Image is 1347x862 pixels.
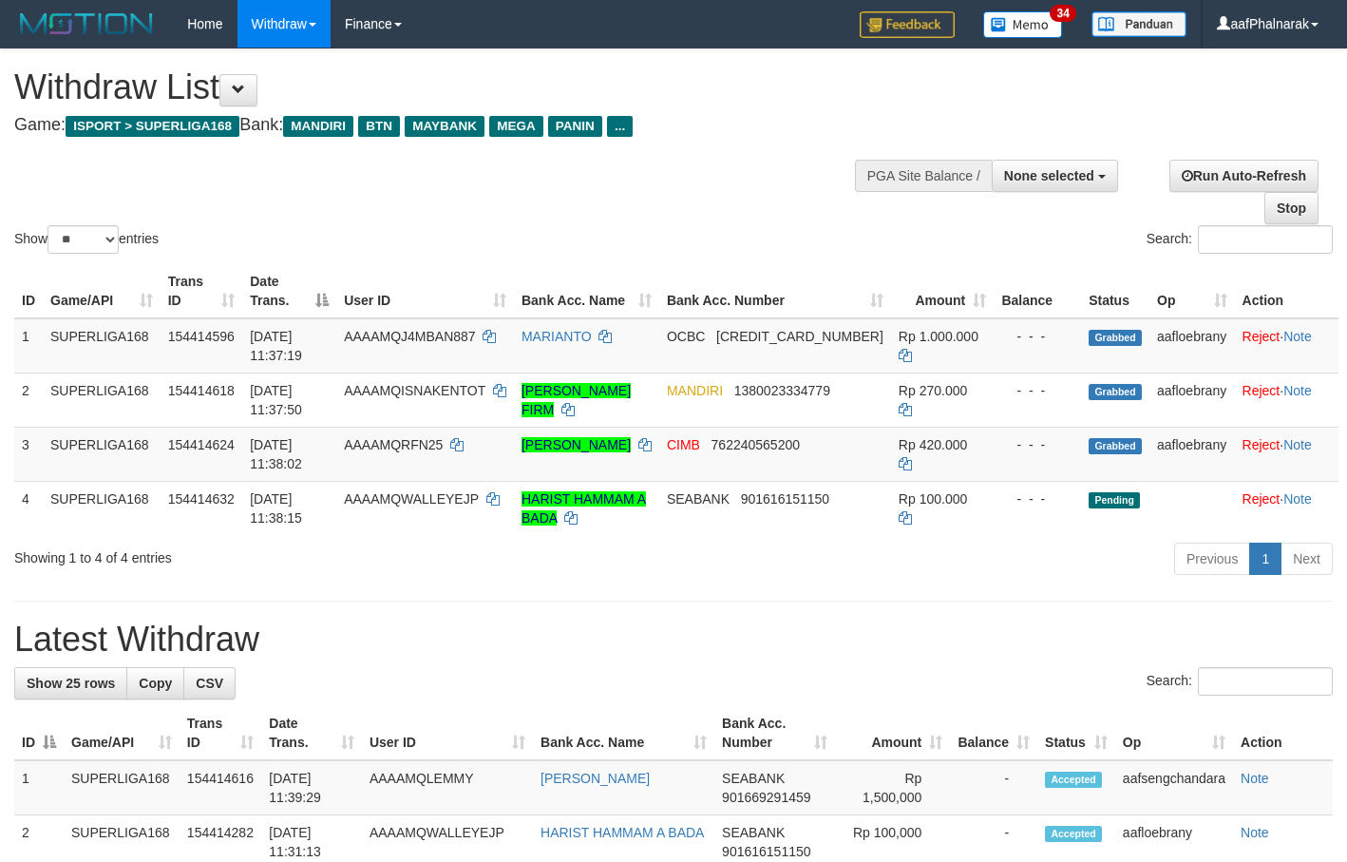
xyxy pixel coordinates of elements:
[344,329,476,344] span: AAAAMQJ4MBAN887
[1115,706,1233,760] th: Op: activate to sort column ascending
[899,329,978,344] span: Rp 1.000.000
[855,160,992,192] div: PGA Site Balance /
[714,706,835,760] th: Bank Acc. Number: activate to sort column ascending
[899,383,967,398] span: Rp 270.000
[405,116,484,137] span: MAYBANK
[283,116,353,137] span: MANDIRI
[1283,383,1312,398] a: Note
[139,676,172,691] span: Copy
[1149,427,1235,481] td: aafloebrany
[250,491,302,526] span: [DATE] 11:38:15
[250,383,302,417] span: [DATE] 11:37:50
[548,116,602,137] span: PANIN
[168,437,235,452] span: 154414624
[533,706,714,760] th: Bank Acc. Name: activate to sort column ascending
[1050,5,1075,22] span: 34
[250,437,302,471] span: [DATE] 11:38:02
[722,771,785,786] span: SEABANK
[1235,264,1338,318] th: Action
[607,116,633,137] span: ...
[522,491,646,526] a: HARIST HAMMAM A BADA
[1174,543,1250,575] a: Previous
[1001,435,1073,454] div: - - -
[27,676,115,691] span: Show 25 rows
[667,383,723,398] span: MANDIRI
[14,706,64,760] th: ID: activate to sort column descending
[860,11,955,38] img: Feedback.jpg
[1281,543,1333,575] a: Next
[659,264,891,318] th: Bank Acc. Number: activate to sort column ascending
[358,116,400,137] span: BTN
[1198,667,1333,696] input: Search:
[983,11,1063,38] img: Button%20Memo.svg
[344,437,443,452] span: AAAAMQRFN25
[722,844,810,859] span: Copy 901616151150 to clipboard
[1149,373,1235,427] td: aafloebrany
[1235,481,1338,535] td: ·
[362,760,533,815] td: AAAAMQLEMMY
[1037,706,1115,760] th: Status: activate to sort column ascending
[522,437,631,452] a: [PERSON_NAME]
[180,706,261,760] th: Trans ID: activate to sort column ascending
[1004,168,1094,183] span: None selected
[183,667,236,699] a: CSV
[66,116,239,137] span: ISPORT > SUPERLIGA168
[1149,264,1235,318] th: Op: activate to sort column ascending
[1089,384,1142,400] span: Grabbed
[1147,225,1333,254] label: Search:
[1243,437,1281,452] a: Reject
[14,621,1333,659] h1: Latest Withdraw
[1249,543,1281,575] a: 1
[1243,491,1281,507] a: Reject
[741,491,829,507] span: Copy 901616151150 to clipboard
[344,383,485,398] span: AAAAMQISNAKENTOT
[1169,160,1319,192] a: Run Auto-Refresh
[1235,318,1338,374] td: ·
[541,825,704,840] a: HARIST HAMMAM A BADA
[950,760,1037,815] td: -
[161,264,243,318] th: Trans ID: activate to sort column ascending
[1198,225,1333,254] input: Search:
[14,373,43,427] td: 2
[899,491,967,507] span: Rp 100.000
[14,116,879,135] h4: Game: Bank:
[722,790,810,805] span: Copy 901669291459 to clipboard
[1241,771,1269,786] a: Note
[489,116,543,137] span: MEGA
[47,225,119,254] select: Showentries
[43,318,161,374] td: SUPERLIGA168
[64,760,180,815] td: SUPERLIGA168
[168,329,235,344] span: 154414596
[899,437,967,452] span: Rp 420.000
[722,825,785,840] span: SEABANK
[950,706,1037,760] th: Balance: activate to sort column ascending
[835,706,950,760] th: Amount: activate to sort column ascending
[1283,491,1312,507] a: Note
[344,491,479,507] span: AAAAMQWALLEYEJP
[43,264,161,318] th: Game/API: activate to sort column ascending
[1081,264,1149,318] th: Status
[261,760,362,815] td: [DATE] 11:39:29
[242,264,336,318] th: Date Trans.: activate to sort column descending
[14,760,64,815] td: 1
[14,68,879,106] h1: Withdraw List
[1001,327,1073,346] div: - - -
[1149,318,1235,374] td: aafloebrany
[14,225,159,254] label: Show entries
[362,706,533,760] th: User ID: activate to sort column ascending
[1091,11,1186,37] img: panduan.png
[14,318,43,374] td: 1
[1283,437,1312,452] a: Note
[168,491,235,507] span: 154414632
[1089,438,1142,454] span: Grabbed
[250,329,302,363] span: [DATE] 11:37:19
[168,383,235,398] span: 154414618
[522,383,631,417] a: [PERSON_NAME] FIRM
[14,481,43,535] td: 4
[261,706,362,760] th: Date Trans.: activate to sort column ascending
[43,481,161,535] td: SUPERLIGA168
[1243,383,1281,398] a: Reject
[1243,329,1281,344] a: Reject
[14,10,159,38] img: MOTION_logo.png
[180,760,261,815] td: 154414616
